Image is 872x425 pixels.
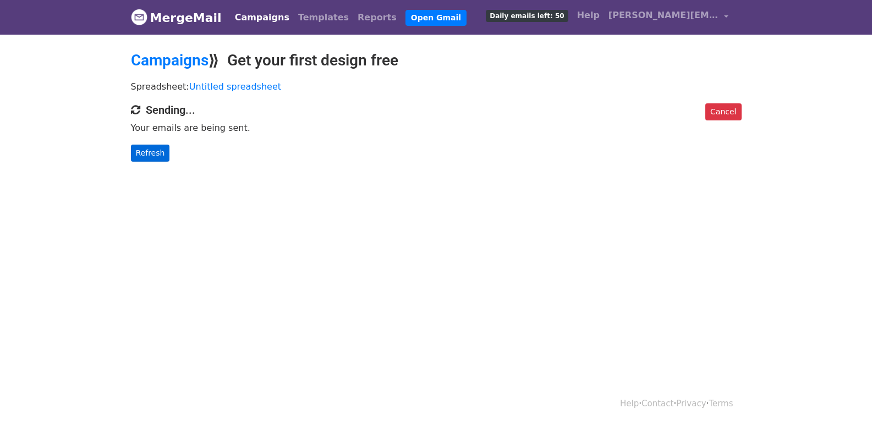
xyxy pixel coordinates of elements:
h2: ⟫ Get your first design free [131,51,742,70]
a: Campaigns [231,7,294,29]
p: Your emails are being sent. [131,122,742,134]
a: [PERSON_NAME][EMAIL_ADDRESS][DOMAIN_NAME] [604,4,733,30]
a: Untitled spreadsheet [189,81,281,92]
a: Terms [709,399,733,409]
a: Refresh [131,145,170,162]
a: Help [620,399,639,409]
p: Spreadsheet: [131,81,742,92]
h4: Sending... [131,103,742,117]
a: Templates [294,7,353,29]
a: Campaigns [131,51,209,69]
span: Daily emails left: 50 [486,10,568,22]
img: MergeMail logo [131,9,147,25]
a: Contact [641,399,673,409]
a: Cancel [705,103,741,120]
span: [PERSON_NAME][EMAIL_ADDRESS][DOMAIN_NAME] [608,9,719,22]
a: Privacy [676,399,706,409]
iframe: Chat Widget [817,372,872,425]
a: Help [573,4,604,26]
a: Open Gmail [405,10,467,26]
a: Reports [353,7,401,29]
a: MergeMail [131,6,222,29]
a: Daily emails left: 50 [481,4,572,26]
